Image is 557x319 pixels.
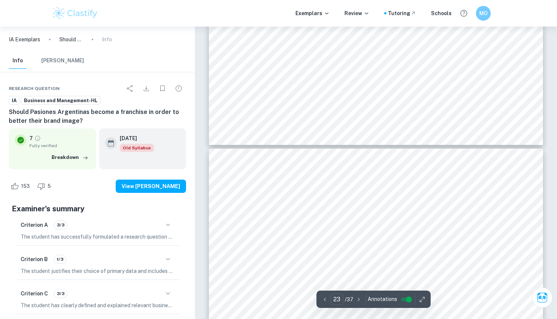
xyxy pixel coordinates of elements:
div: Report issue [171,81,186,96]
p: The student justifies their choice of primary data and includes a variety of appropriate sources ... [21,267,174,275]
h6: Criterion B [21,255,48,263]
p: Info [102,35,112,44]
a: Schools [431,9,452,17]
span: [PERSON_NAME], et al. “Can Franchisors Balance Adaptation and Standardization? Toward [263,298,485,304]
span: IA [9,97,19,104]
span: Fully verified [29,142,90,149]
a: Business and Management-HL [21,96,101,105]
h6: Criterion C [21,289,48,298]
a: Tutoring [388,9,416,17]
div: Like [9,180,34,192]
span: Business and Management-HL [21,97,100,104]
button: Info [9,53,27,69]
a: IA [9,96,20,105]
span: Old Syllabus [120,144,154,152]
div: Share [123,81,137,96]
span: Theorizing Ambidexterity in Franchisors.” Vol. 2, No. 10, [DATE]. [263,312,423,318]
span: 1/3 [54,256,66,263]
span: . Oxford University Press, [439,227,502,233]
button: Breakdown [50,152,90,163]
button: MO [476,6,491,21]
p: The student has clearly defined and explained relevant business management tools, such as [PERSON... [21,301,174,309]
div: Download [139,81,154,96]
button: Help and Feedback [458,7,470,20]
h6: MO [479,9,488,17]
span: 3/3 [54,290,67,297]
span: Investopedia [392,262,423,268]
button: Ask Clai [532,287,553,308]
span: Business Terms and Business Analytic Tools: IB Business Management. [265,227,437,233]
span: Annotations [368,295,397,303]
span: Works Cited [346,200,379,206]
h6: [DATE] [120,134,148,142]
button: [PERSON_NAME] [41,53,84,69]
p: The student has successfully formulated a research question that addresses the issue of brand ima... [21,233,174,241]
span: [PERSON_NAME]. “What It Means to Have a Franchise.” [263,262,403,268]
span: [DOMAIN_NAME][URL]. [263,277,323,282]
span: 153 [17,183,34,190]
p: Should Pasiones Argentinas become a franchise in order to better their brand image? [59,35,83,44]
button: View [PERSON_NAME] [116,180,186,193]
img: Clastify logo [52,6,98,21]
p: / 37 [345,295,353,304]
p: Review [344,9,369,17]
div: Starting from the May 2024 session, the Business IA requirements have changed. It's OK to refer t... [120,144,154,152]
p: 7 [29,134,33,142]
h6: Should Pasiones Argentinas become a franchise in order to better their brand image? [9,108,186,125]
span: 3/3 [54,222,67,228]
span: Research question [9,85,60,92]
span: , Investopedia, [DATE], [423,262,478,268]
div: Dislike [35,180,55,192]
span: 5 [43,183,55,190]
span: 23 [498,110,504,115]
a: Grade fully verified [34,135,41,142]
h5: Examiner's summary [12,203,183,214]
p: Exemplars [295,9,330,17]
a: IA Exemplars [9,35,40,44]
h6: Criterion A [21,221,48,229]
div: Bookmark [155,81,170,96]
span: 2014. [263,242,277,247]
